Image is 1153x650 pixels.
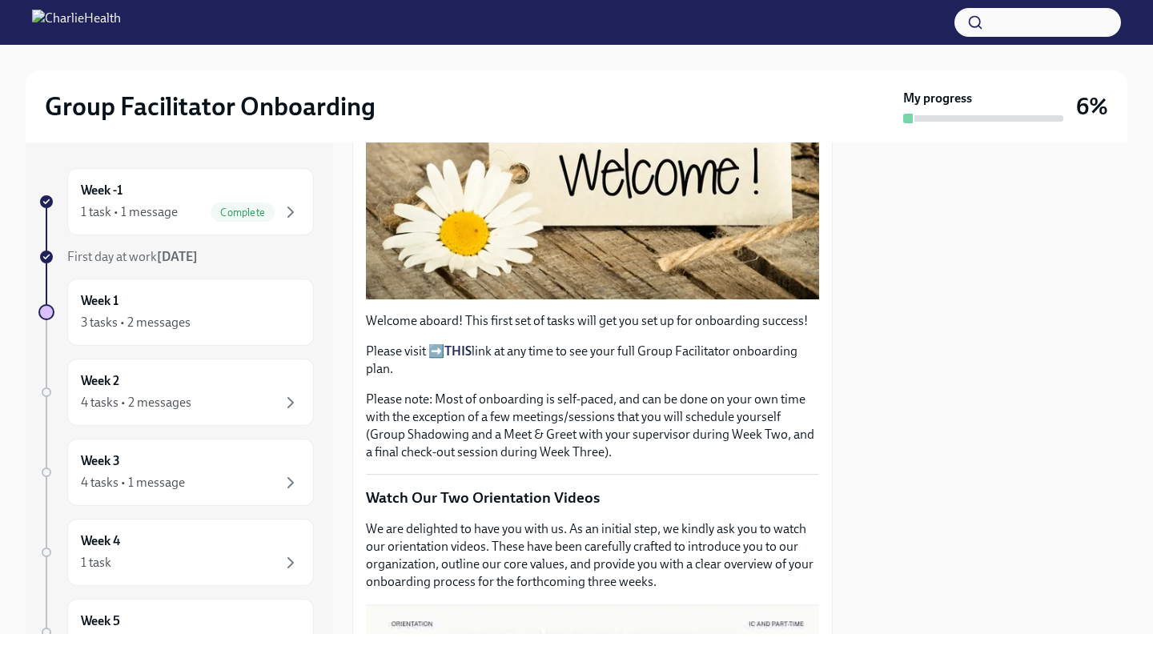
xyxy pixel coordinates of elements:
h6: Week 1 [81,292,119,310]
h6: Week -1 [81,182,123,199]
p: Please note: Most of onboarding is self-paced, and can be done on your own time with the exceptio... [366,391,819,461]
span: First day at work [67,249,198,264]
h3: 6% [1076,92,1108,121]
p: Watch Our Two Orientation Videos [366,487,819,508]
p: We are delighted to have you with us. As an initial step, we kindly ask you to watch our orientat... [366,520,819,591]
div: 1 task • 1 message [81,203,178,221]
p: Welcome aboard! This first set of tasks will get you set up for onboarding success! [366,312,819,330]
a: Week 34 tasks • 1 message [38,439,314,506]
span: Complete [211,207,275,219]
div: 1 task [81,554,111,572]
a: First day at work[DATE] [38,248,314,266]
a: Week 24 tasks • 2 messages [38,359,314,426]
h6: Week 3 [81,452,120,470]
div: 3 tasks • 2 messages [81,314,191,331]
div: 4 tasks • 1 message [81,474,185,492]
button: Zoom image [366,27,819,299]
h6: Week 5 [81,612,120,630]
a: THIS [444,343,472,359]
img: CharlieHealth [32,10,121,35]
h6: Week 4 [81,532,120,550]
a: Week 13 tasks • 2 messages [38,279,314,346]
div: 4 tasks • 2 messages [81,394,191,411]
strong: My progress [903,90,972,107]
h6: Week 2 [81,372,119,390]
p: Please visit ➡️ link at any time to see your full Group Facilitator onboarding plan. [366,343,819,378]
h2: Group Facilitator Onboarding [45,90,376,122]
a: Week 41 task [38,519,314,586]
a: Week -11 task • 1 messageComplete [38,168,314,235]
strong: [DATE] [157,249,198,264]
